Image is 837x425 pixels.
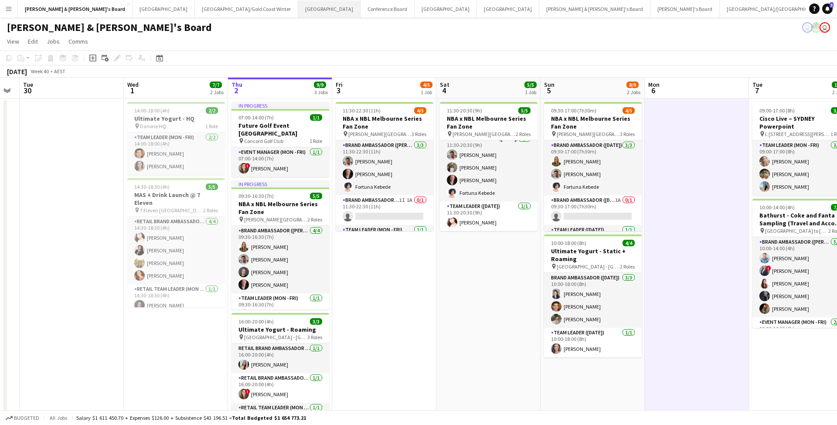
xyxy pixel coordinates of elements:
app-card-role: Team Leader (Mon - Fri)1/109:30-16:30 (7h) [231,293,329,323]
span: [PERSON_NAME][GEOGRAPHIC_DATA], [GEOGRAPHIC_DATA] [244,216,307,223]
span: 3 Roles [620,131,635,137]
h1: [PERSON_NAME] & [PERSON_NAME]'s Board [7,21,212,34]
app-job-card: 11:30-22:30 (11h)4/5NBA x NBL Melbourne Series Fan Zone [PERSON_NAME][GEOGRAPHIC_DATA], [GEOGRAPH... [336,102,433,231]
span: ! [245,389,250,394]
button: Conference Board [361,0,415,17]
span: 3 [830,2,834,8]
button: [GEOGRAPHIC_DATA] [298,0,361,17]
div: AEST [54,68,65,75]
span: 1 [126,85,139,95]
app-card-role: RETAIL Brand Ambassador (Mon - Fri)4/414:30-18:30 (4h)[PERSON_NAME][PERSON_NAME][PERSON_NAME][PER... [127,217,225,284]
span: 1 Role [205,123,218,129]
h3: NBA x NBL Melbourne Series Fan Zone [231,200,329,216]
div: 2 Jobs [210,89,224,95]
span: 4/4 [623,240,635,246]
span: Mon [648,81,660,88]
app-user-avatar: James Millard [802,22,813,33]
button: [GEOGRAPHIC_DATA] [415,0,477,17]
span: 5/5 [206,184,218,190]
span: 30 [22,85,33,95]
app-card-role: Brand Ambassador ([DATE])3/309:30-17:00 (7h30m)[PERSON_NAME][PERSON_NAME]Fortuna Kebede [544,140,642,195]
app-job-card: In progress07:00-14:00 (7h)1/1Future Golf Event [GEOGRAPHIC_DATA] Concord Golf Club1 RoleEvent Ma... [231,102,329,177]
app-job-card: 10:00-18:00 (8h)4/4Ultimate Yogurt - Static + Roaming [GEOGRAPHIC_DATA] - [GEOGRAPHIC_DATA]2 Role... [544,235,642,357]
app-user-avatar: Arrence Torres [811,22,821,33]
span: 4/5 [414,107,426,114]
span: 5/5 [524,82,537,88]
app-card-role: Brand Ambassador ([DATE])4/411:30-20:30 (9h)[PERSON_NAME][PERSON_NAME][PERSON_NAME]Fortuna Kebede [440,134,538,201]
span: 3 Roles [307,334,322,340]
app-user-avatar: James Millard [820,22,830,33]
span: [GEOGRAPHIC_DATA] - [GEOGRAPHIC_DATA] [244,334,307,340]
div: 1 Job [525,89,536,95]
app-job-card: 14:00-18:00 (4h)2/2Ultimate Yogurt - HQ Danone HQ1 RoleTeam Leader (Mon - Fri)2/214:00-18:00 (4h)... [127,102,225,175]
span: 7 Eleven [GEOGRAPHIC_DATA] [140,207,203,214]
button: [GEOGRAPHIC_DATA]/[GEOGRAPHIC_DATA] [720,0,832,17]
app-card-role: Brand Ambassador ([DATE])1A0/109:30-17:00 (7h30m) [544,195,642,225]
span: Sun [544,81,555,88]
app-job-card: 11:30-20:30 (9h)5/5NBA x NBL Melbourne Series Fan Zone [PERSON_NAME][GEOGRAPHIC_DATA], [GEOGRAPHI... [440,102,538,231]
app-card-role: RETAIL Team Leader (Mon - Fri)1/114:30-18:30 (4h)[PERSON_NAME] [127,284,225,314]
span: 5/5 [518,107,531,114]
span: Danone HQ [140,123,166,129]
h3: MAS + Drink Launch @ 7 Eleven [127,191,225,207]
span: 2 Roles [620,263,635,270]
span: 8/9 [626,82,639,88]
button: [PERSON_NAME] & [PERSON_NAME]'s Board [18,0,133,17]
h3: NBA x NBL Melbourne Series Fan Zone [336,115,433,130]
span: 10:00-14:00 (4h) [759,204,795,211]
a: Jobs [43,36,63,47]
app-card-role: Brand Ambassador ([PERSON_NAME])4/409:30-16:30 (7h)[PERSON_NAME][PERSON_NAME][PERSON_NAME][PERSON... [231,226,329,293]
span: 7 [751,85,762,95]
span: 14:00-18:00 (4h) [134,107,170,114]
span: [PERSON_NAME][GEOGRAPHIC_DATA], [GEOGRAPHIC_DATA] [348,131,412,137]
span: Thu [231,81,242,88]
app-card-role: Team Leader ([DATE])1/111:30-20:30 (9h)[PERSON_NAME] [440,201,538,231]
span: Edit [28,37,38,45]
app-card-role: Brand Ambassador ([PERSON_NAME])3/311:30-22:30 (11h)[PERSON_NAME][PERSON_NAME]Fortuna Kebede [336,140,433,195]
button: Budgeted [4,413,41,423]
span: 5/5 [310,193,322,199]
div: Salary $1 611 450.70 + Expenses $126.00 + Subsistence $43 196.51 = [76,415,306,421]
app-job-card: In progress09:30-16:30 (7h)5/5NBA x NBL Melbourne Series Fan Zone [PERSON_NAME][GEOGRAPHIC_DATA],... [231,180,329,309]
div: [DATE] [7,67,27,76]
span: 3/3 [310,318,322,325]
span: 09:00-17:00 (8h) [759,107,795,114]
h3: Future Golf Event [GEOGRAPHIC_DATA] [231,122,329,137]
a: Edit [24,36,41,47]
span: 11:30-22:30 (11h) [343,107,381,114]
a: 3 [822,3,833,14]
span: Wed [127,81,139,88]
span: Fri [336,81,343,88]
span: Jobs [47,37,60,45]
span: L [STREET_ADDRESS][PERSON_NAME] (Veritas Offices) [765,131,830,137]
h3: NBA x NBL Melbourne Series Fan Zone [440,115,538,130]
button: [GEOGRAPHIC_DATA] [477,0,539,17]
div: In progress [231,180,329,187]
h3: Ultimate Yogurt - Static + Roaming [544,247,642,263]
a: View [3,36,23,47]
span: View [7,37,19,45]
span: 7/7 [210,82,222,88]
span: Tue [23,81,33,88]
span: 6 [647,85,660,95]
h3: Ultimate Yogurt - HQ [127,115,225,122]
span: Total Budgeted $1 654 773.21 [232,415,306,421]
span: 2/2 [206,107,218,114]
button: [PERSON_NAME] & [PERSON_NAME]'s Board [539,0,650,17]
span: [GEOGRAPHIC_DATA] to [GEOGRAPHIC_DATA] [765,228,828,234]
button: [PERSON_NAME]'s Board [650,0,720,17]
span: 1 Role [310,138,322,144]
span: 4 [439,85,449,95]
div: 1 Job [421,89,432,95]
app-card-role: Team Leader ([DATE])1/110:00-18:00 (8h)[PERSON_NAME] [544,328,642,357]
span: 5 [543,85,555,95]
button: [GEOGRAPHIC_DATA] [133,0,195,17]
div: In progress [231,102,329,109]
span: 14:30-18:30 (4h) [134,184,170,190]
span: 09:30-16:30 (7h) [238,193,274,199]
app-card-role: Brand Ambassador ([DATE])3/310:00-18:00 (8h)[PERSON_NAME][PERSON_NAME][PERSON_NAME] [544,273,642,328]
